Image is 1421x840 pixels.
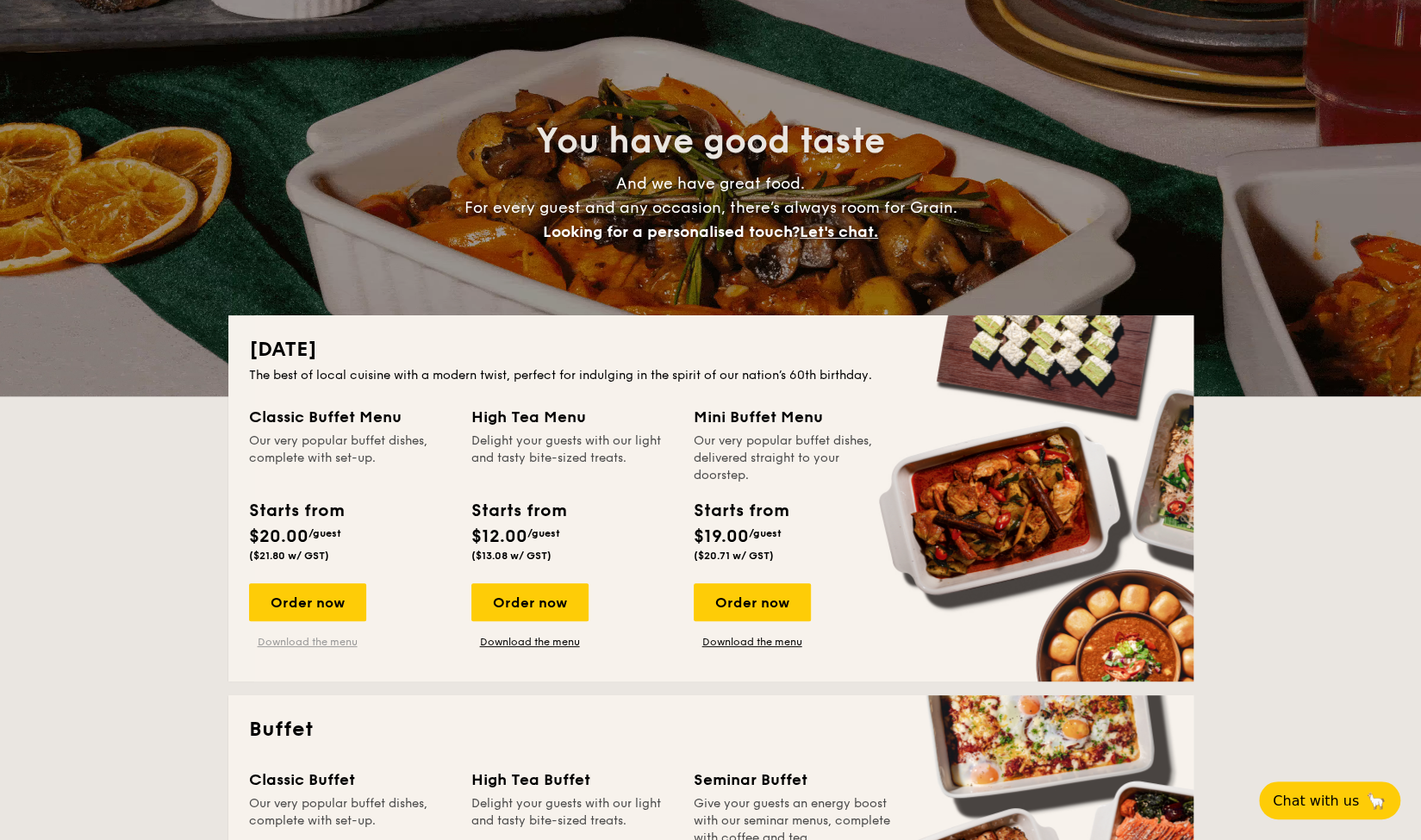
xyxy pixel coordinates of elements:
[249,432,451,484] div: Our very popular buffet dishes, complete with set-up.
[471,550,552,562] span: ($13.08 w/ GST)
[249,716,1173,744] h2: Buffet
[471,432,673,484] div: Delight your guests with our light and tasty bite-sized treats.
[471,405,673,429] div: High Tea Menu
[471,583,589,621] div: Order now
[471,768,673,792] div: High Tea Buffet
[249,635,366,649] a: Download the menu
[694,550,774,562] span: ($20.71 w/ GST)
[749,527,782,539] span: /guest
[536,121,885,162] span: You have good taste
[249,405,451,429] div: Classic Buffet Menu
[464,174,957,241] span: And we have great food. For every guest and any occasion, there’s always room for Grain.
[249,336,1173,364] h2: [DATE]
[471,498,565,524] div: Starts from
[694,635,811,649] a: Download the menu
[694,405,895,429] div: Mini Buffet Menu
[527,527,560,539] span: /guest
[249,367,1173,384] div: The best of local cuisine with a modern twist, perfect for indulging in the spirit of our nation’...
[543,222,800,241] span: Looking for a personalised touch?
[694,526,749,547] span: $19.00
[1273,793,1359,809] span: Chat with us
[471,635,589,649] a: Download the menu
[471,526,527,547] span: $12.00
[694,432,895,484] div: Our very popular buffet dishes, delivered straight to your doorstep.
[309,527,341,539] span: /guest
[800,222,878,241] span: Let's chat.
[249,526,309,547] span: $20.00
[249,498,343,524] div: Starts from
[249,583,366,621] div: Order now
[694,768,895,792] div: Seminar Buffet
[694,583,811,621] div: Order now
[249,550,329,562] span: ($21.80 w/ GST)
[694,498,788,524] div: Starts from
[1366,791,1387,811] span: 🦙
[249,768,451,792] div: Classic Buffet
[1259,781,1400,819] button: Chat with us🦙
